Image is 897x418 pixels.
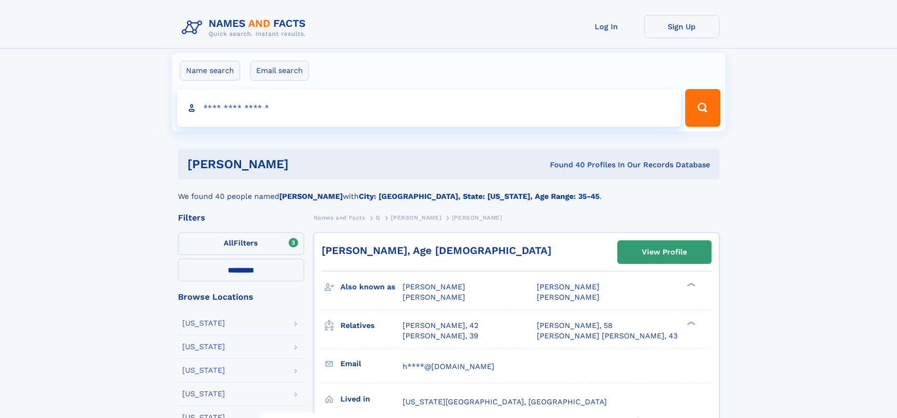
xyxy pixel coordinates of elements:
a: [PERSON_NAME] [PERSON_NAME], 43 [537,331,678,341]
button: Search Button [685,89,720,127]
a: View Profile [618,241,711,263]
a: [PERSON_NAME], 58 [537,320,613,331]
span: [PERSON_NAME] [452,214,502,221]
a: [PERSON_NAME], 39 [403,331,478,341]
div: [US_STATE] [182,320,225,327]
div: [US_STATE] [182,343,225,351]
h3: Also known as [340,279,403,295]
a: [PERSON_NAME] [391,212,441,223]
input: search input [177,89,681,127]
a: [PERSON_NAME], Age [DEMOGRAPHIC_DATA] [322,245,551,256]
label: Name search [180,61,240,81]
div: [US_STATE] [182,367,225,374]
b: City: [GEOGRAPHIC_DATA], State: [US_STATE], Age Range: 35-45 [359,192,599,201]
span: G [376,214,380,221]
div: We found 40 people named with . [178,180,719,202]
label: Email search [250,61,309,81]
h3: Lived in [340,391,403,407]
span: [PERSON_NAME] [537,293,599,302]
label: Filters [178,232,304,255]
div: ❯ [685,320,696,326]
div: View Profile [642,241,687,263]
div: Filters [178,213,304,222]
h3: Relatives [340,318,403,334]
div: Browse Locations [178,293,304,301]
span: [PERSON_NAME] [391,214,441,221]
a: G [376,212,380,223]
h3: Email [340,356,403,372]
span: All [224,238,234,247]
a: Log In [569,15,644,38]
div: ❯ [685,282,696,288]
a: Names and Facts [314,212,365,223]
span: [PERSON_NAME] [537,282,599,291]
div: Found 40 Profiles In Our Records Database [419,160,710,170]
span: [US_STATE][GEOGRAPHIC_DATA], [GEOGRAPHIC_DATA] [403,397,607,406]
a: [PERSON_NAME], 42 [403,320,478,331]
span: [PERSON_NAME] [403,282,465,291]
div: [US_STATE] [182,390,225,398]
img: Logo Names and Facts [178,15,314,41]
h1: [PERSON_NAME] [187,158,420,170]
b: [PERSON_NAME] [279,192,343,201]
a: Sign Up [644,15,719,38]
span: [PERSON_NAME] [403,293,465,302]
